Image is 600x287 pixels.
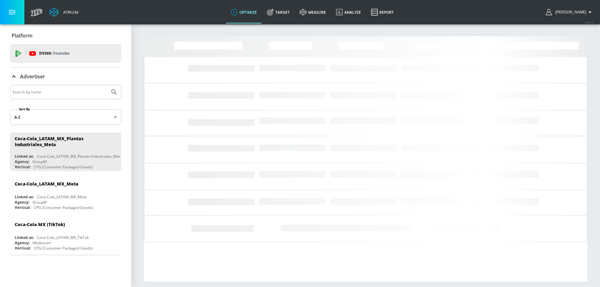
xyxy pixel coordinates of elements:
div: Coca-Cola_LATAM_MX_MetaLinked as:Coca-Cola_LATAM_MX_MetaAgency:GroupMVertical:CPG (Consumer Packa... [10,176,121,212]
div: CPG (Consumer Packaged Goods) [34,245,93,251]
span: v 4.22.2 [585,21,594,24]
div: A-Z [10,109,121,125]
div: Coca-Cola_LATAM_MX_TikTok [37,235,89,240]
a: Target [262,1,295,23]
p: Advertiser [20,73,45,80]
div: Mediacom [32,240,51,245]
div: Coca-Cola_LATAM_MX_Meta [37,194,87,200]
p: DV360: [39,50,69,57]
div: GroupM [32,200,47,205]
a: optimize [226,1,262,23]
div: Coca-Cola MX (TikTok)Linked as:Coca-Cola_LATAM_MX_TikTokAgency:MediacomVertical:CPG (Consumer Pac... [10,217,121,252]
div: Coca-Cola_LATAM_MX_Plantas Industriales_Meta [15,136,111,147]
div: CPG (Consumer Packaged Goods) [34,164,93,170]
div: Coca-Cola_LATAM_MX_Plantas Industriales_Meta [37,154,122,159]
div: Coca-Cola_LATAM_MX_Plantas Industriales_MetaLinked as:Coca-Cola_LATAM_MX_Plantas Industriales_Met... [10,132,121,171]
div: CPG (Consumer Packaged Goods) [34,205,93,210]
div: Linked as: [15,154,34,159]
label: Sort By [18,107,31,111]
a: Atrium [49,7,78,17]
div: Linked as: [15,235,34,240]
span: login as: monica.taboada@essencemediacom.com [553,10,586,14]
div: Platform [10,27,121,44]
div: Vertical: [15,205,31,210]
div: Advertiser [10,85,121,255]
div: Vertical: [15,164,31,170]
button: [PERSON_NAME] [546,8,594,16]
a: measure [295,1,331,23]
div: Advertiser [10,68,121,85]
div: GroupM [32,159,47,164]
nav: list of Advertiser [10,130,121,255]
div: DV360: Youtube [10,44,121,63]
p: Youtube [53,50,69,57]
div: Atrium [61,9,78,15]
p: Platform [12,32,32,39]
div: Coca-Cola MX (TikTok) [15,221,65,227]
div: Coca-Cola_LATAM_MX_Meta [15,181,78,187]
div: Agency: [15,240,29,245]
div: Agency: [15,200,29,205]
a: Report [366,1,399,23]
div: Agency: [15,159,29,164]
a: Analyze [331,1,366,23]
input: Search by name [12,88,107,96]
div: Linked as: [15,194,34,200]
div: Vertical: [15,245,31,251]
